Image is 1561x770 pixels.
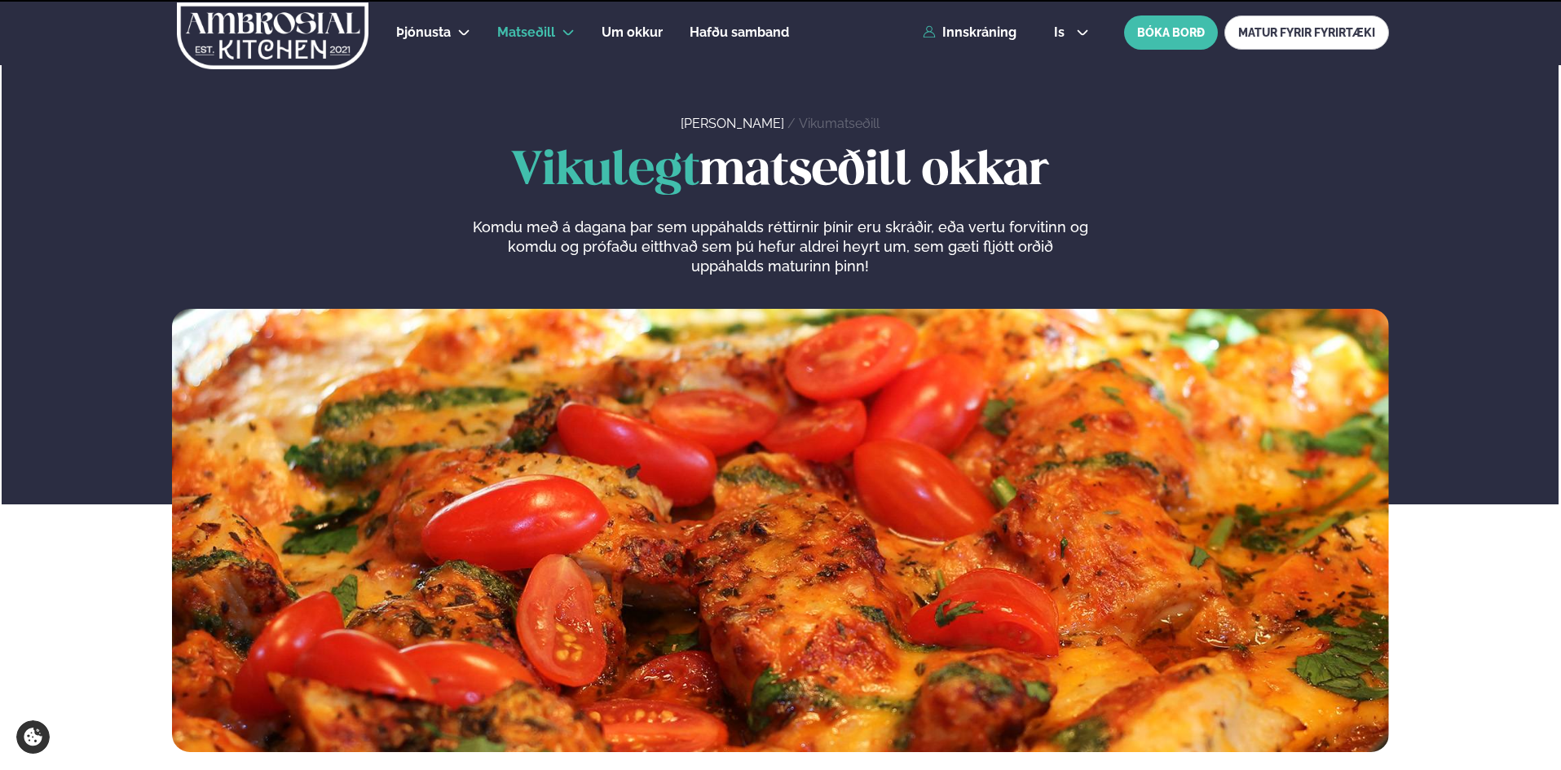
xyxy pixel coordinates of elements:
[172,309,1389,752] img: image alt
[602,23,663,42] a: Um okkur
[1041,26,1102,39] button: is
[497,23,555,42] a: Matseðill
[799,116,880,131] a: Vikumatseðill
[1124,15,1218,50] button: BÓKA BORÐ
[1224,15,1389,50] a: MATUR FYRIR FYRIRTÆKI
[787,116,799,131] span: /
[16,720,50,754] a: Cookie settings
[396,23,451,42] a: Þjónusta
[172,146,1389,198] h1: matseðill okkar
[175,2,370,69] img: logo
[602,24,663,40] span: Um okkur
[472,218,1088,276] p: Komdu með á dagana þar sem uppáhalds réttirnir þínir eru skráðir, eða vertu forvitinn og komdu og...
[1054,26,1069,39] span: is
[681,116,784,131] a: [PERSON_NAME]
[923,25,1016,40] a: Innskráning
[690,23,789,42] a: Hafðu samband
[690,24,789,40] span: Hafðu samband
[497,24,555,40] span: Matseðill
[511,149,699,194] span: Vikulegt
[396,24,451,40] span: Þjónusta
